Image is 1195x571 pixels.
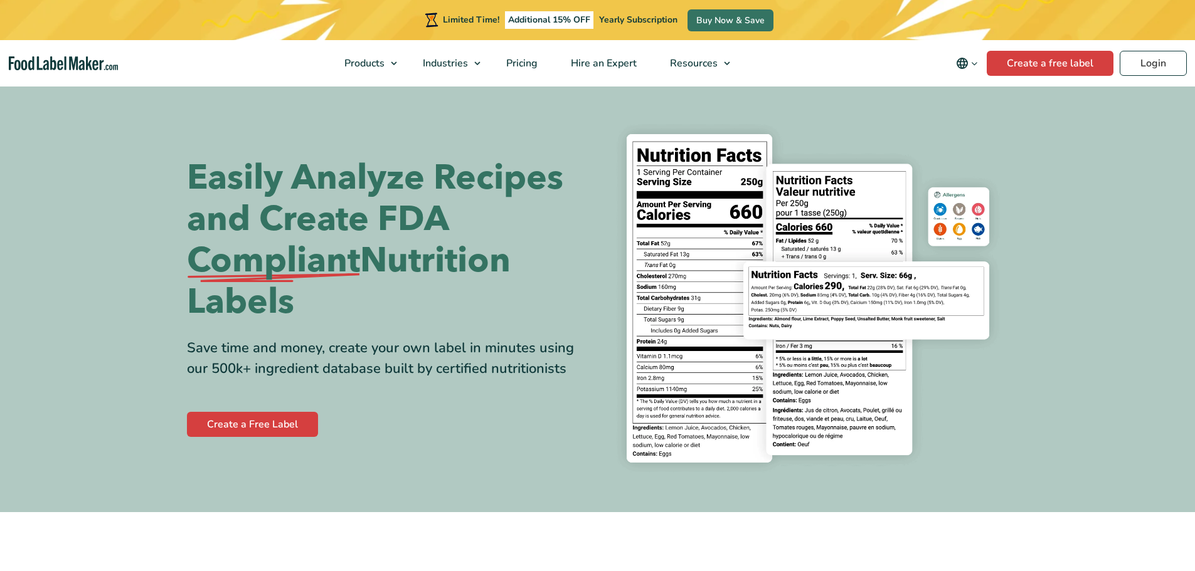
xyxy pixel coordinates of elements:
[187,240,360,281] span: Compliant
[187,412,318,437] a: Create a Free Label
[328,40,403,86] a: Products
[187,338,588,379] div: Save time and money, create your own label in minutes using our 500k+ ingredient database built b...
[502,56,539,70] span: Pricing
[505,11,593,29] span: Additional 15% OFF
[419,56,469,70] span: Industries
[599,14,677,26] span: Yearly Subscription
[490,40,551,86] a: Pricing
[947,51,987,76] button: Change language
[187,157,588,323] h1: Easily Analyze Recipes and Create FDA Nutrition Labels
[567,56,638,70] span: Hire an Expert
[666,56,719,70] span: Resources
[341,56,386,70] span: Products
[9,56,119,71] a: Food Label Maker homepage
[443,14,499,26] span: Limited Time!
[406,40,487,86] a: Industries
[688,9,773,31] a: Buy Now & Save
[654,40,736,86] a: Resources
[1120,51,1187,76] a: Login
[987,51,1113,76] a: Create a free label
[555,40,651,86] a: Hire an Expert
